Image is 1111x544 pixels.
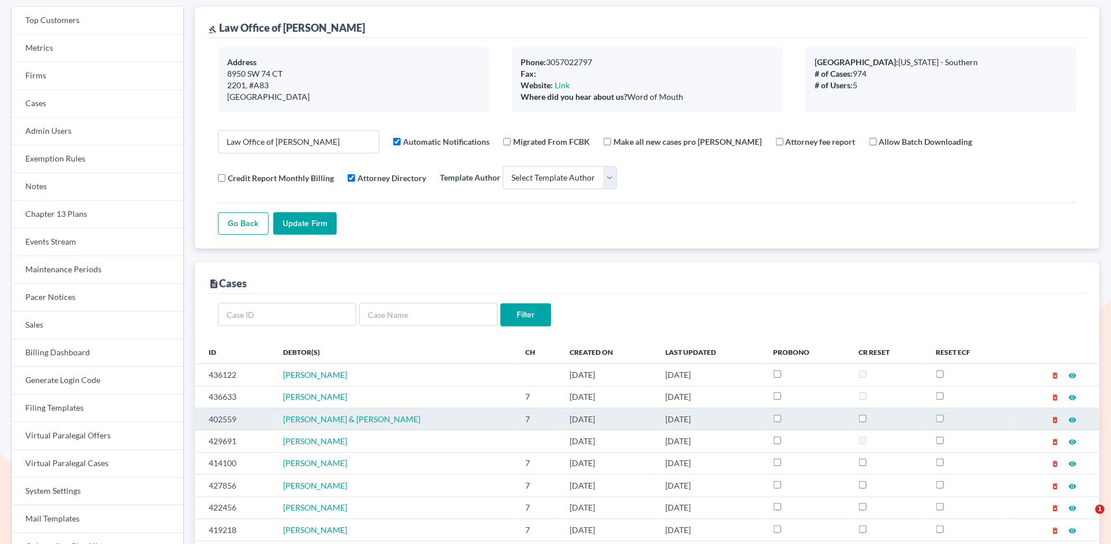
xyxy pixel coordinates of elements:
[1051,370,1059,380] a: delete_forever
[560,452,657,474] td: [DATE]
[283,370,347,380] span: [PERSON_NAME]
[273,212,337,235] input: Update Firm
[12,62,183,90] a: Firms
[12,7,183,35] a: Top Customers
[815,57,1067,68] div: [US_STATE] - Southern
[555,80,570,90] a: Link
[1051,416,1059,424] i: delete_forever
[879,136,973,148] label: Allow Batch Downloading
[500,303,551,327] input: Filter
[1051,392,1059,402] a: delete_forever
[283,436,347,446] a: [PERSON_NAME]
[12,367,183,395] a: Generate Login Code
[357,172,426,184] label: Attorney Directory
[815,68,1067,80] div: 974
[560,364,657,386] td: [DATE]
[209,276,247,290] div: Cases
[1068,370,1076,380] a: visibility
[195,475,274,497] td: 427856
[283,525,347,535] a: [PERSON_NAME]
[1095,505,1105,514] span: 1
[560,519,657,541] td: [DATE]
[12,478,183,505] a: System Settings
[1068,438,1076,446] i: visibility
[12,90,183,118] a: Cases
[1068,392,1076,402] a: visibility
[283,414,420,424] a: [PERSON_NAME] & [PERSON_NAME]
[1051,414,1059,424] a: delete_forever
[227,57,257,67] b: Address
[195,519,274,541] td: 419218
[1072,505,1099,532] iframe: Intercom live chat
[657,340,764,363] th: Last Updated
[815,80,853,90] b: # of Users:
[274,340,517,363] th: Debtor(s)
[657,408,764,430] td: [DATE]
[613,136,762,148] label: Make all new cases pro [PERSON_NAME]
[560,475,657,497] td: [DATE]
[1051,372,1059,380] i: delete_forever
[657,364,764,386] td: [DATE]
[517,475,560,497] td: 7
[1068,414,1076,424] a: visibility
[1068,372,1076,380] i: visibility
[12,505,183,533] a: Mail Templates
[1051,525,1059,535] a: delete_forever
[1051,527,1059,535] i: delete_forever
[195,340,274,363] th: ID
[283,481,347,490] a: [PERSON_NAME]
[517,519,560,541] td: 7
[12,228,183,256] a: Events Stream
[1068,416,1076,424] i: visibility
[517,386,560,408] td: 7
[560,430,657,452] td: [DATE]
[517,452,560,474] td: 7
[12,118,183,145] a: Admin Users
[195,452,274,474] td: 414100
[195,386,274,408] td: 436633
[209,21,365,35] div: Law Office of [PERSON_NAME]
[1068,502,1076,512] a: visibility
[1051,436,1059,446] a: delete_forever
[764,340,850,363] th: ProBono
[815,80,1067,91] div: 5
[283,392,347,402] a: [PERSON_NAME]
[12,395,183,422] a: Filing Templates
[1051,393,1059,402] i: delete_forever
[560,408,657,430] td: [DATE]
[1051,502,1059,512] a: delete_forever
[403,136,489,148] label: Automatic Notifications
[1068,481,1076,490] a: visibility
[1068,458,1076,468] a: visibility
[283,458,347,468] a: [PERSON_NAME]
[521,57,774,68] div: 3057022797
[12,450,183,478] a: Virtual Paralegal Cases
[657,475,764,497] td: [DATE]
[1051,504,1059,512] i: delete_forever
[12,145,183,173] a: Exemption Rules
[657,497,764,519] td: [DATE]
[1051,482,1059,490] i: delete_forever
[283,502,347,512] a: [PERSON_NAME]
[218,212,269,235] a: Go Back
[1068,525,1076,535] a: visibility
[1051,438,1059,446] i: delete_forever
[521,91,774,103] div: Word of Mouth
[1068,527,1076,535] i: visibility
[195,497,274,519] td: 422456
[513,136,590,148] label: Migrated From FCBK
[560,497,657,519] td: [DATE]
[657,430,764,452] td: [DATE]
[815,69,853,78] b: # of Cases:
[209,25,217,33] i: gavel
[227,68,480,80] div: 8950 SW 74 CT
[1068,504,1076,512] i: visibility
[12,256,183,284] a: Maintenance Periods
[12,173,183,201] a: Notes
[195,430,274,452] td: 429691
